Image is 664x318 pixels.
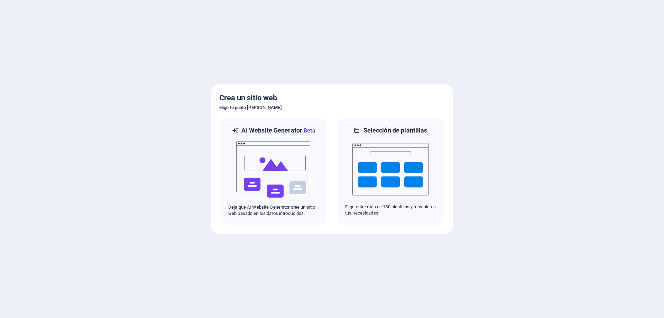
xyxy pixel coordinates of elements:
[228,204,319,217] p: Deja que AI Website Generator cree un sitio web basado en los datos introducidos.
[363,126,427,135] h6: Selección de plantillas
[219,117,328,226] div: AI Website GeneratorBetaaiDeja que AI Website Generator cree un sitio web basado en los datos int...
[336,117,445,226] div: Selección de plantillasElige entre más de 150 plantillas y ajústalas a tus necesidades.
[236,135,312,204] img: ai
[219,92,445,103] h5: Crea un sitio web
[219,103,445,112] h6: Elige tu punto [PERSON_NAME]
[241,126,315,135] h6: AI Website Generator
[345,204,436,216] p: Elige entre más de 150 plantillas y ajústalas a tus necesidades.
[302,127,315,134] span: Beta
